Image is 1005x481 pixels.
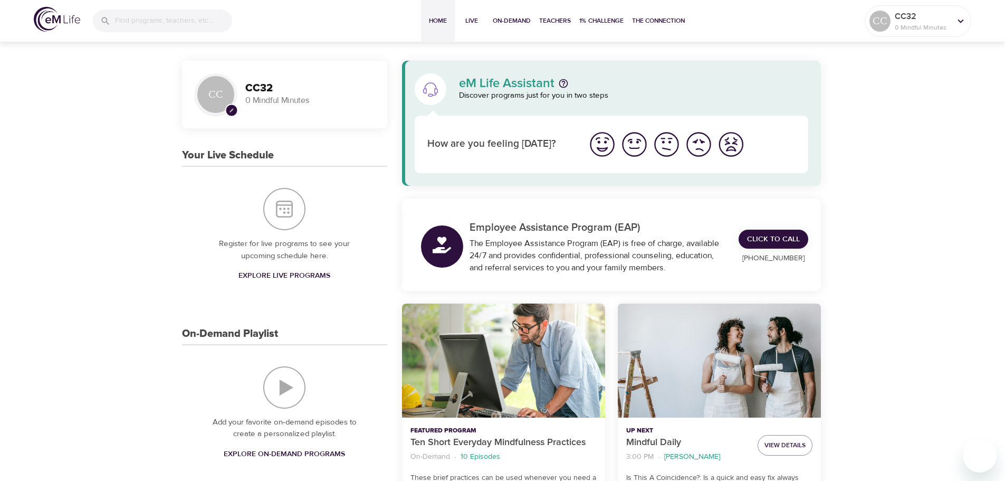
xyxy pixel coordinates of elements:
span: Click to Call [747,233,800,246]
nav: breadcrumb [410,450,597,464]
span: Live [459,15,484,26]
div: CC [195,73,237,116]
p: [PHONE_NUMBER] [739,253,808,264]
a: Explore Live Programs [234,266,334,286]
button: I'm feeling great [586,128,618,161]
p: Register for live programs to see your upcoming schedule here. [203,238,366,262]
button: I'm feeling good [618,128,650,161]
span: 1% Challenge [579,15,624,26]
a: Click to Call [739,230,808,249]
h3: CC32 [245,82,375,95]
div: CC [869,11,891,32]
span: On-Demand [493,15,531,26]
li: · [658,450,660,464]
button: I'm feeling bad [683,128,715,161]
a: Explore On-Demand Programs [219,445,349,464]
p: Employee Assistance Program (EAP) [470,220,726,235]
p: [PERSON_NAME] [664,451,720,463]
img: On-Demand Playlist [263,366,305,409]
p: 0 Mindful Minutes [895,23,951,32]
p: 0 Mindful Minutes [245,95,375,107]
span: Teachers [539,15,571,26]
p: On-Demand [410,451,450,463]
p: 10 Episodes [461,451,500,463]
p: Featured Program [410,426,597,436]
iframe: Button to launch messaging window [963,439,997,473]
span: Explore Live Programs [238,269,330,282]
img: bad [684,130,713,159]
input: Find programs, teachers, etc... [115,10,232,32]
button: Ten Short Everyday Mindfulness Practices [402,304,605,418]
img: logo [34,7,80,32]
p: Ten Short Everyday Mindfulness Practices [410,436,597,450]
p: Add your favorite on-demand episodes to create a personalized playlist. [203,417,366,440]
img: eM Life Assistant [422,81,439,98]
h3: Your Live Schedule [182,149,274,162]
p: CC32 [895,10,951,23]
button: Mindful Daily [618,304,821,418]
img: worst [716,130,745,159]
img: good [620,130,649,159]
span: View Details [764,440,806,451]
li: · [454,450,456,464]
p: How are you feeling [DATE]? [427,137,573,152]
p: Discover programs just for you in two steps [459,90,809,102]
button: I'm feeling ok [650,128,683,161]
span: Home [425,15,451,26]
img: ok [652,130,681,159]
span: The Connection [632,15,685,26]
span: Explore On-Demand Programs [224,448,345,461]
div: The Employee Assistance Program (EAP) is free of charge, available 24/7 and provides confidential... [470,238,726,274]
img: Your Live Schedule [263,188,305,230]
p: eM Life Assistant [459,77,554,90]
p: 3:00 PM [626,451,654,463]
h3: On-Demand Playlist [182,328,278,340]
button: View Details [758,435,812,456]
p: Mindful Daily [626,436,749,450]
nav: breadcrumb [626,450,749,464]
button: I'm feeling worst [715,128,747,161]
p: Up Next [626,426,749,436]
img: great [588,130,617,159]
